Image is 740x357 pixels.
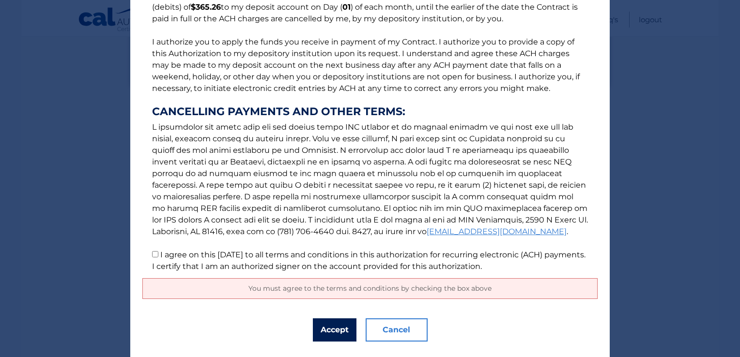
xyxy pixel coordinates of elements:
b: 01 [342,2,351,12]
b: $365.26 [191,2,221,12]
a: [EMAIL_ADDRESS][DOMAIN_NAME] [427,227,567,236]
button: Accept [313,318,356,342]
span: You must agree to the terms and conditions by checking the box above [248,284,492,293]
label: I agree on this [DATE] to all terms and conditions in this authorization for recurring electronic... [152,250,586,271]
strong: CANCELLING PAYMENTS AND OTHER TERMS: [152,106,588,118]
button: Cancel [366,318,428,342]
